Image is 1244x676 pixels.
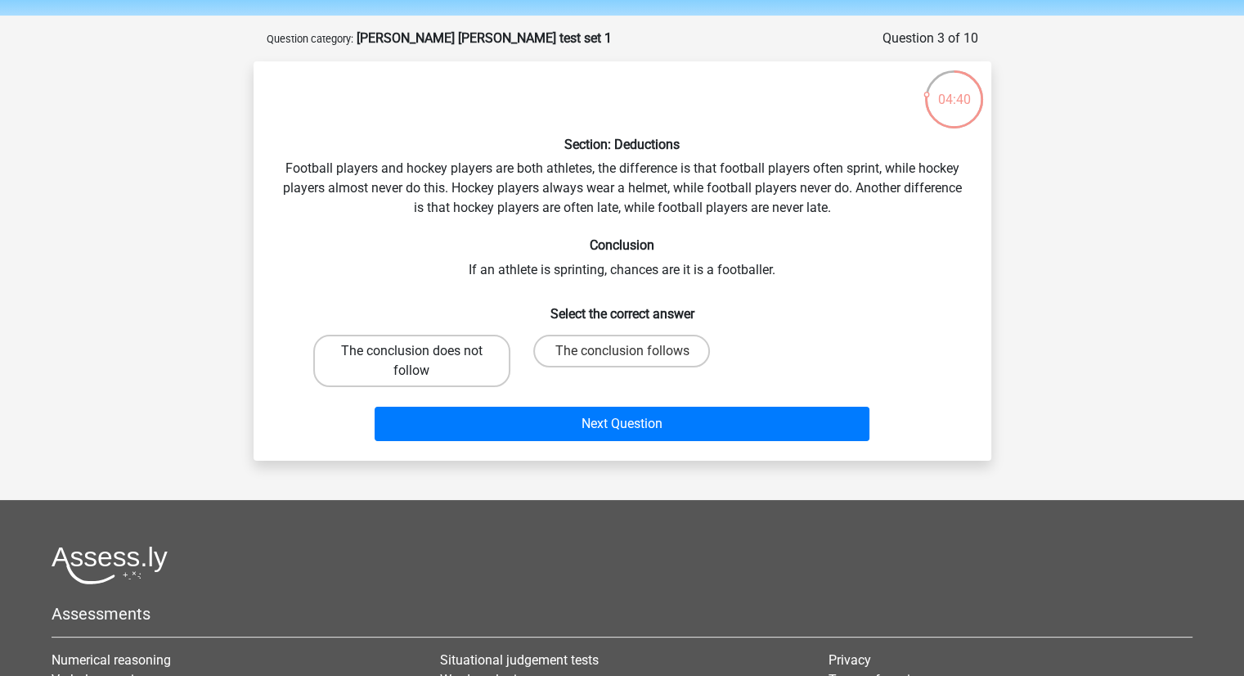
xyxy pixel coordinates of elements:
[267,33,353,45] small: Question category:
[280,137,965,152] h6: Section: Deductions
[440,652,599,668] a: Situational judgement tests
[375,407,869,441] button: Next Question
[52,604,1192,624] h5: Assessments
[882,29,978,48] div: Question 3 of 10
[357,30,612,46] strong: [PERSON_NAME] [PERSON_NAME] test set 1
[829,652,871,668] a: Privacy
[280,293,965,322] h6: Select the correct answer
[923,69,985,110] div: 04:40
[280,237,965,253] h6: Conclusion
[52,546,168,584] img: Assessly logo
[533,335,710,367] label: The conclusion follows
[260,74,985,448] div: Football players and hockey players are both athletes, the difference is that football players of...
[313,335,510,387] label: The conclusion does not follow
[52,652,171,668] a: Numerical reasoning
